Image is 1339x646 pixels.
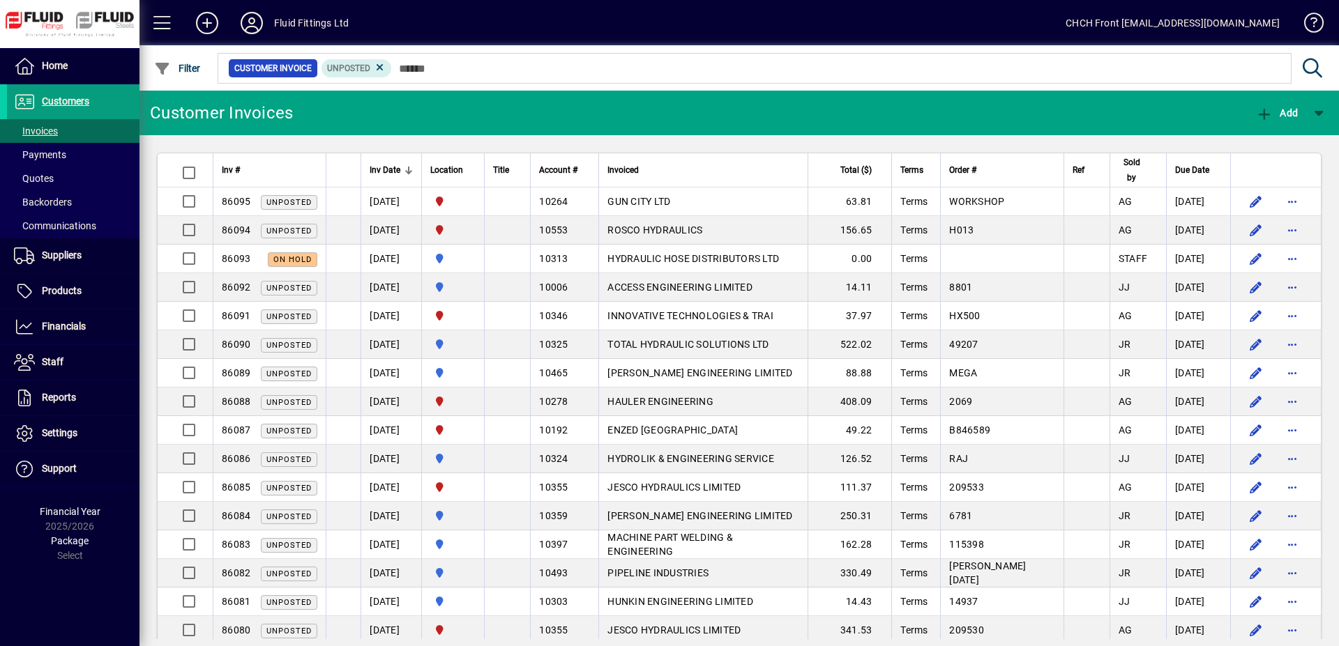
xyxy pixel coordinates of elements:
span: Terms [900,282,928,293]
button: Edit [1245,305,1267,327]
td: [DATE] [361,473,421,502]
span: Location [430,162,463,178]
button: Edit [1245,419,1267,441]
td: [DATE] [1166,245,1230,273]
span: Inv Date [370,162,400,178]
td: [DATE] [361,530,421,559]
span: Unposted [266,198,312,207]
td: [DATE] [361,445,421,473]
td: 14.43 [808,587,891,616]
span: Quotes [14,173,54,184]
span: HUNKIN ENGINEERING LIMITED [607,596,753,607]
span: Package [51,535,89,546]
span: Settings [42,427,77,438]
span: 86082 [222,567,250,578]
td: 126.52 [808,445,891,473]
td: [DATE] [1166,559,1230,587]
div: Due Date [1175,162,1222,178]
td: [DATE] [361,587,421,616]
td: 156.65 [808,216,891,245]
button: More options [1281,390,1303,413]
button: Filter [151,56,204,81]
span: Filter [154,63,201,74]
button: More options [1281,305,1303,327]
td: [DATE] [1166,587,1230,616]
span: 2069 [949,396,972,407]
td: 341.53 [808,616,891,645]
td: [DATE] [361,616,421,645]
span: Financial Year [40,506,100,517]
a: Support [7,452,139,486]
span: STAFF [1119,253,1147,264]
button: Edit [1245,333,1267,355]
span: Customers [42,95,89,107]
span: Terms [900,482,928,493]
span: 86084 [222,510,250,521]
span: 10355 [539,482,568,493]
td: [DATE] [361,216,421,245]
span: Terms [900,424,928,436]
span: Unposted [266,484,312,493]
span: Terms [900,196,928,207]
span: Due Date [1175,162,1209,178]
span: Suppliers [42,249,82,261]
button: Edit [1245,619,1267,641]
button: Edit [1245,362,1267,384]
span: JR [1119,510,1131,521]
span: JR [1119,367,1131,378]
span: AUCKLAND [430,508,476,523]
td: [DATE] [1166,359,1230,387]
td: [DATE] [1166,330,1230,359]
span: AG [1119,424,1133,436]
td: [DATE] [1166,530,1230,559]
span: GUN CITY LTD [607,196,670,207]
button: More options [1281,476,1303,498]
button: Edit [1245,505,1267,527]
span: Unposted [266,569,312,578]
span: 10493 [539,567,568,578]
span: 14937 [949,596,978,607]
td: [DATE] [361,359,421,387]
td: [DATE] [1166,416,1230,445]
span: Terms [900,367,928,378]
span: HAULER ENGINEERING [607,396,713,407]
a: Reports [7,380,139,415]
span: JJ [1119,596,1130,607]
a: Payments [7,143,139,167]
a: Backorders [7,190,139,214]
span: Ref [1073,162,1084,178]
a: Staff [7,345,139,380]
td: [DATE] [1166,445,1230,473]
span: TOTAL HYDRAULIC SOLUTIONS LTD [607,339,769,350]
span: 10303 [539,596,568,607]
span: 49207 [949,339,978,350]
span: 86094 [222,224,250,236]
span: AG [1119,396,1133,407]
td: 330.49 [808,559,891,587]
a: Invoices [7,119,139,143]
span: 86086 [222,453,250,464]
mat-chip: Customer Invoice Status: Unposted [321,59,392,77]
div: Order # [949,162,1054,178]
span: Unposted [266,455,312,464]
button: More options [1281,505,1303,527]
button: More options [1281,619,1303,641]
span: AG [1119,224,1133,236]
span: FLUID FITTINGS CHRISTCHURCH [430,308,476,323]
span: 10325 [539,339,568,350]
span: Unposted [266,426,312,436]
span: AUCKLAND [430,337,476,352]
button: More options [1281,533,1303,555]
button: More options [1281,190,1303,213]
div: Account # [539,162,590,178]
button: Edit [1245,390,1267,413]
span: 115398 [949,539,984,550]
span: 86093 [222,253,250,264]
span: B846589 [949,424,990,436]
button: More options [1281,419,1303,441]
td: [DATE] [1166,387,1230,416]
span: 10324 [539,453,568,464]
button: More options [1281,562,1303,584]
span: MEGA [949,367,977,378]
span: JR [1119,567,1131,578]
